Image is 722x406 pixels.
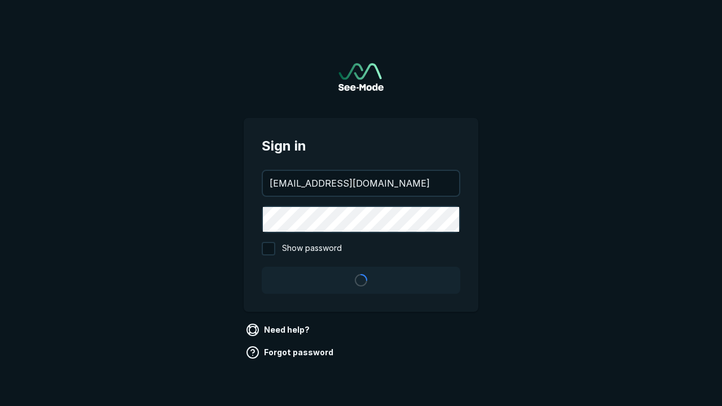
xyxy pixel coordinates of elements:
span: Sign in [262,136,460,156]
input: your@email.com [263,171,459,196]
img: See-Mode Logo [338,63,384,91]
a: Go to sign in [338,63,384,91]
a: Forgot password [244,343,338,361]
a: Need help? [244,321,314,339]
span: Show password [282,242,342,255]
